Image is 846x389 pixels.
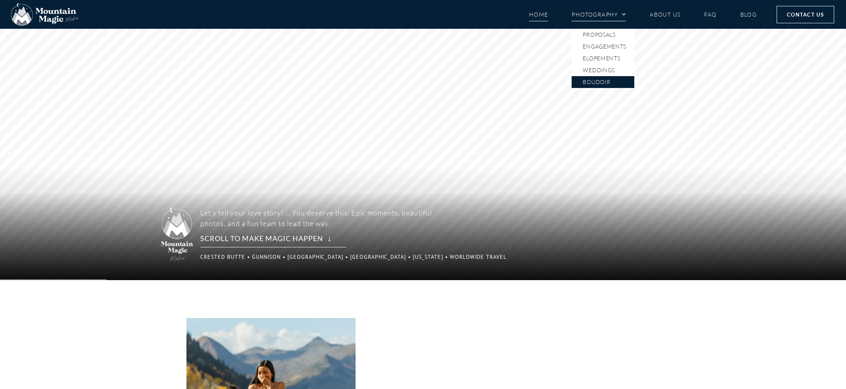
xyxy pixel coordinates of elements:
ul: Photography [572,29,634,88]
a: FAQ [704,7,716,21]
span: ↓ [327,231,332,242]
a: Elopements [572,52,634,64]
a: Contact Us [777,6,834,23]
p: Crested Butte • Gunnison • [GEOGRAPHIC_DATA] • [GEOGRAPHIC_DATA] • [US_STATE] • Worldwide Travel [200,251,442,262]
a: Blog [740,7,757,21]
a: Weddings [572,64,634,76]
a: Home [529,7,548,21]
img: Mountain Magic Media photography logo Crested Butte Photographer [11,3,79,26]
a: Engagements [572,41,634,52]
p: Let’s tell your love story! … You deserve this: Epic moments, beautiful photos, and a fun team to... [200,208,432,229]
a: About Us [650,7,680,21]
span: Contact Us [787,10,824,19]
a: Boudoir [572,76,634,88]
nav: Menu [529,7,757,21]
a: Photography [572,7,626,21]
a: Proposals [572,29,634,41]
rs-layer: Scroll to make magic happen [200,234,346,247]
img: Mountain Magic Media photography logo Crested Butte Photographer [159,206,196,264]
